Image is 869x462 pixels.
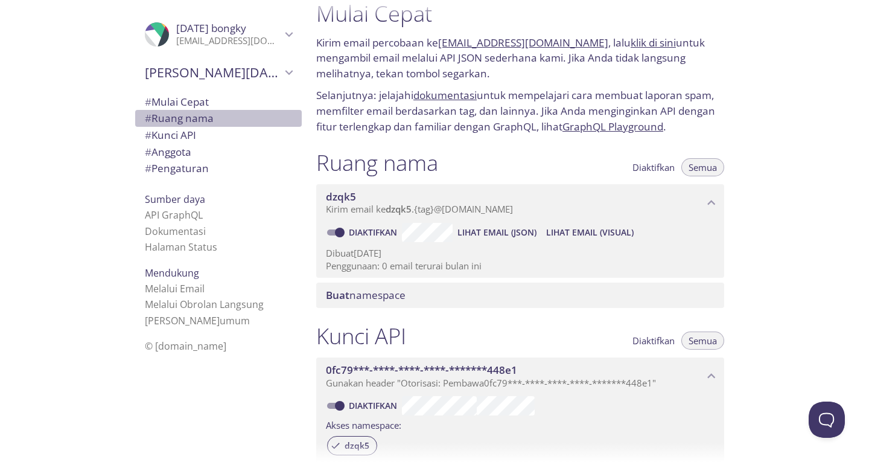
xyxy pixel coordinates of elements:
button: Lihat Email (JSON) [453,223,541,242]
font: dzqk5 [326,190,356,204]
font: Kunci API [316,321,406,351]
font: Semua [689,161,717,173]
font: Melalui Obrolan Langsung [145,298,264,311]
font: @[DOMAIN_NAME] [434,203,513,215]
font: Selanjutnya: jelajahi [316,88,413,102]
font: Pengaturan [151,161,209,175]
div: Raja bongky [135,14,302,54]
font: Lihat Email (Visual) [546,226,634,238]
font: Akses namespace: [326,419,401,431]
button: Semua [681,158,724,176]
div: ruang nama dzqk5 [316,184,724,222]
font: Semua [689,335,717,347]
button: Diaktifkan [625,332,682,350]
button: Diaktifkan [625,158,682,176]
font: Kunci API [151,128,196,142]
font: Diaktifkan [349,226,397,238]
a: GraphQL Playground [562,120,663,133]
button: Lihat Email (Visual) [541,223,638,242]
div: dzqk5 [327,436,377,455]
div: Buat namespace [316,283,724,308]
font: " [652,377,656,389]
font: Diaktifkan [349,400,397,411]
a: Dokumentasi [145,225,206,238]
a: API GraphQL [145,208,203,222]
font: Mulai Cepat [151,95,209,109]
font: Mendukung [145,266,199,280]
font: , lalu [608,36,631,50]
font: Ruang nama [316,147,438,178]
font: Lihat Email (JSON) [457,226,536,238]
font: Anggota [151,145,191,159]
font: Diaktifkan [632,161,675,173]
div: Kunci API [135,127,302,144]
div: Pengaturan Tim [135,160,302,177]
font: {tag} [414,203,434,215]
font: Melalui Email [145,282,205,295]
font: Buat [326,288,349,302]
a: Halaman Status [145,240,217,254]
font: # [145,95,151,109]
a: klik di sini [631,36,676,50]
div: Tim Raja [135,57,302,88]
font: [PERSON_NAME] [145,314,220,327]
font: untuk mempelajari cara membuat laporan spam, memfilter email berdasarkan tag, dan lainnya. Jika A... [316,88,715,133]
div: Mulai Cepat [135,94,302,111]
font: Dibuat [326,247,354,259]
div: Anggota [135,144,302,161]
font: Kirim email ke [326,203,386,215]
font: Penggunaan: 0 email terurai bulan ini [326,260,482,272]
font: Umum [220,314,250,327]
font: © [DOMAIN_NAME] [145,339,226,353]
font: dzqk5 [386,203,412,215]
font: # [145,128,151,142]
font: Gunakan header "Otorisasi: Pembawa [326,377,484,389]
div: Ruang nama [135,110,302,127]
a: dokumentasi [413,88,477,102]
font: Diaktifkan [632,335,675,347]
font: # [145,161,151,175]
font: [DATE] [176,21,209,35]
font: bongky [211,21,246,35]
font: untuk mengambil email melalui API JSON sederhana kami. Jika Anda tidak langsung melihatnya, tekan... [316,36,705,80]
font: Ruang nama [151,111,214,125]
font: # [145,111,151,125]
font: Kirim email percobaan ke [316,36,438,50]
iframe: Bantuan Scout Beacon - Buka [809,402,845,438]
font: Sumber daya [145,193,205,206]
font: . [412,203,414,215]
font: # [145,145,151,159]
font: [EMAIL_ADDRESS][DOMAIN_NAME] [176,34,322,47]
a: [EMAIL_ADDRESS][DOMAIN_NAME] [438,36,608,50]
font: [DATE] [354,247,381,259]
font: namespace [349,288,406,302]
font: [PERSON_NAME][DATE] [145,63,287,81]
font: . [663,120,666,133]
button: Semua [681,332,724,350]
